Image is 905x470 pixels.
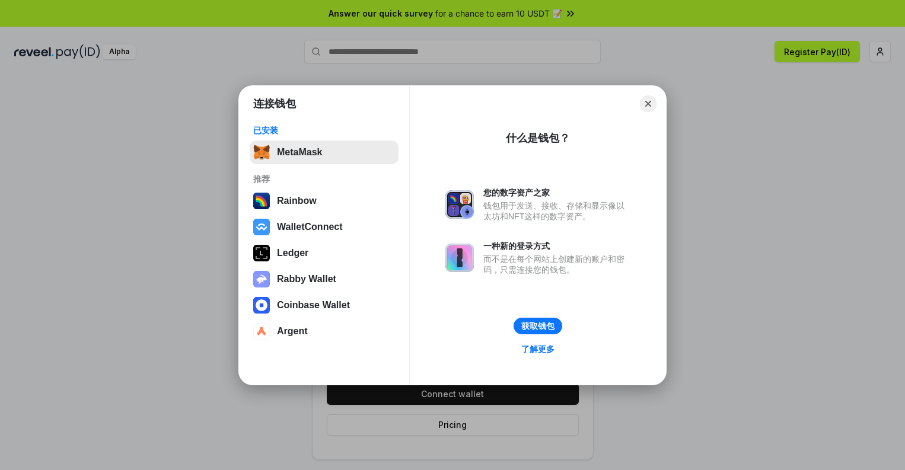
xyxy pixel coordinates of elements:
div: 钱包用于发送、接收、存储和显示像以太坊和NFT这样的数字资产。 [483,200,630,222]
div: 您的数字资产之家 [483,187,630,198]
img: svg+xml,%3Csvg%20xmlns%3D%22http%3A%2F%2Fwww.w3.org%2F2000%2Fsvg%22%20fill%3D%22none%22%20viewBox... [445,244,474,272]
img: svg+xml,%3Csvg%20width%3D%2228%22%20height%3D%2228%22%20viewBox%3D%220%200%2028%2028%22%20fill%3D... [253,297,270,314]
button: WalletConnect [250,215,399,239]
div: 已安装 [253,125,395,136]
div: Ledger [277,248,308,258]
div: 而不是在每个网站上创建新的账户和密码，只需连接您的钱包。 [483,254,630,275]
div: Coinbase Wallet [277,300,350,311]
div: MetaMask [277,147,322,158]
img: svg+xml,%3Csvg%20width%3D%2228%22%20height%3D%2228%22%20viewBox%3D%220%200%2028%2028%22%20fill%3D... [253,219,270,235]
img: svg+xml,%3Csvg%20width%3D%22120%22%20height%3D%22120%22%20viewBox%3D%220%200%20120%20120%22%20fil... [253,193,270,209]
button: Coinbase Wallet [250,293,399,317]
div: WalletConnect [277,222,343,232]
div: Rabby Wallet [277,274,336,284]
img: svg+xml,%3Csvg%20fill%3D%22none%22%20height%3D%2233%22%20viewBox%3D%220%200%2035%2033%22%20width%... [253,144,270,161]
div: Rainbow [277,196,317,206]
a: 了解更多 [514,341,562,357]
div: Argent [277,326,308,337]
div: 什么是钱包？ [506,131,570,145]
button: 获取钱包 [514,318,562,334]
button: Argent [250,319,399,343]
img: svg+xml,%3Csvg%20xmlns%3D%22http%3A%2F%2Fwww.w3.org%2F2000%2Fsvg%22%20fill%3D%22none%22%20viewBox... [445,190,474,219]
div: 一种新的登录方式 [483,241,630,251]
img: svg+xml,%3Csvg%20xmlns%3D%22http%3A%2F%2Fwww.w3.org%2F2000%2Fsvg%22%20fill%3D%22none%22%20viewBox... [253,271,270,287]
div: 了解更多 [521,344,555,354]
button: Rainbow [250,189,399,213]
h1: 连接钱包 [253,97,296,111]
div: 推荐 [253,174,395,184]
button: MetaMask [250,140,399,164]
div: 获取钱包 [521,321,555,331]
button: Close [640,95,657,112]
img: svg+xml,%3Csvg%20xmlns%3D%22http%3A%2F%2Fwww.w3.org%2F2000%2Fsvg%22%20width%3D%2228%22%20height%3... [253,245,270,261]
img: svg+xml,%3Csvg%20width%3D%2228%22%20height%3D%2228%22%20viewBox%3D%220%200%2028%2028%22%20fill%3D... [253,323,270,340]
button: Ledger [250,241,399,265]
button: Rabby Wallet [250,267,399,291]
